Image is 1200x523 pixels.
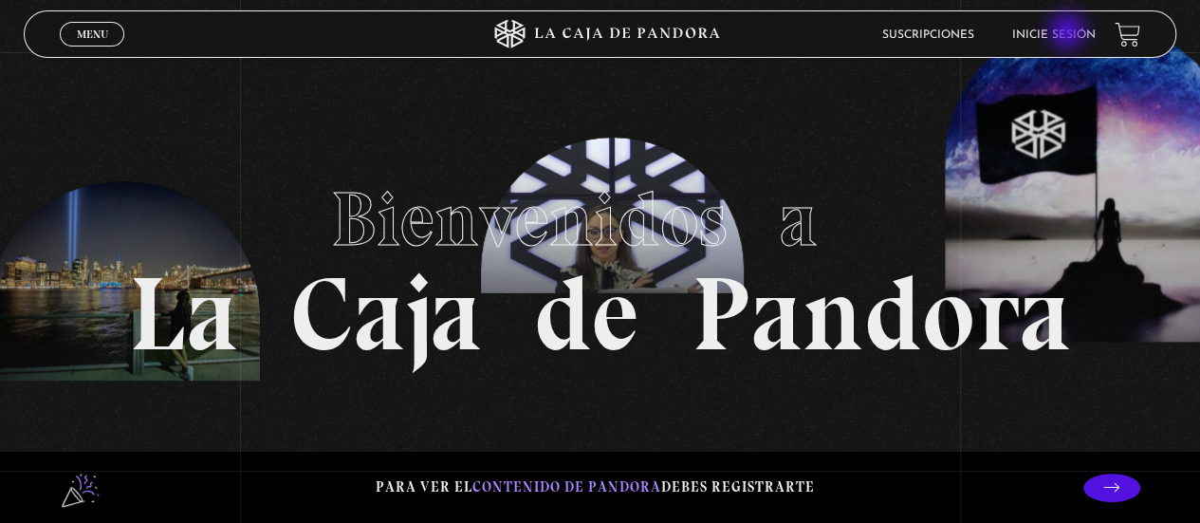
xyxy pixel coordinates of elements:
p: Para ver el debes registrarte [376,475,815,500]
a: View your shopping cart [1115,22,1140,47]
a: Inicie sesión [1012,29,1096,41]
span: Cerrar [70,45,115,58]
span: contenido de Pandora [472,478,661,495]
a: Suscripciones [882,29,974,41]
span: Menu [77,28,108,40]
span: Bienvenidos a [331,174,870,265]
h1: La Caja de Pandora [129,158,1071,366]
